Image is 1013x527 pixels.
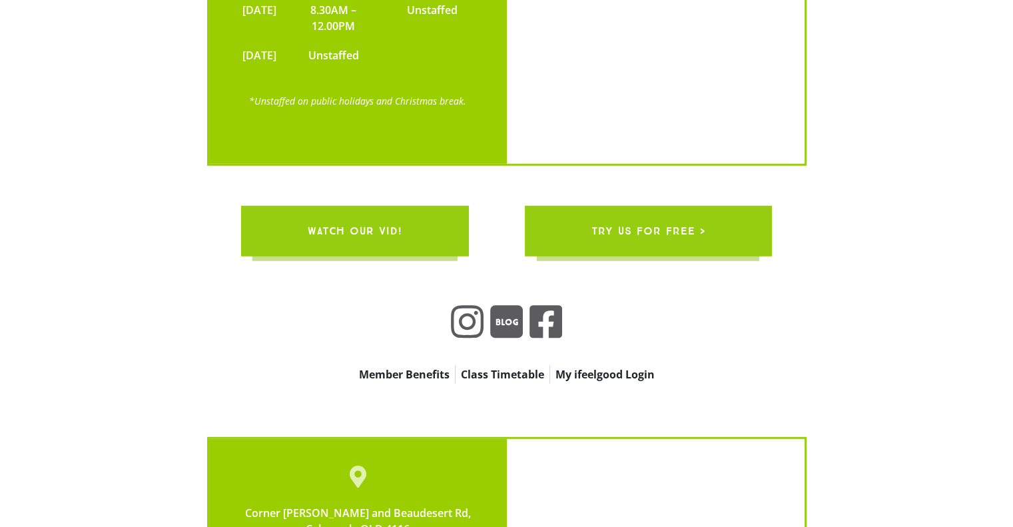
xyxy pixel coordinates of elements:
a: Class Timetable [456,365,549,384]
a: My ifeelgood Login [550,365,660,384]
span: try us for free > [591,213,705,250]
span: WATCH OUR VID! [308,213,402,250]
a: try us for free > [525,206,772,257]
td: Unstaffed [283,41,385,70]
a: Member Benefits [354,365,455,384]
td: [DATE] [236,41,283,70]
nav: apbct__label_id__gravity_form [280,365,733,384]
a: WATCH OUR VID! [241,206,469,257]
a: *Unstaffed on public holidays and Christmas break. [249,95,466,107]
